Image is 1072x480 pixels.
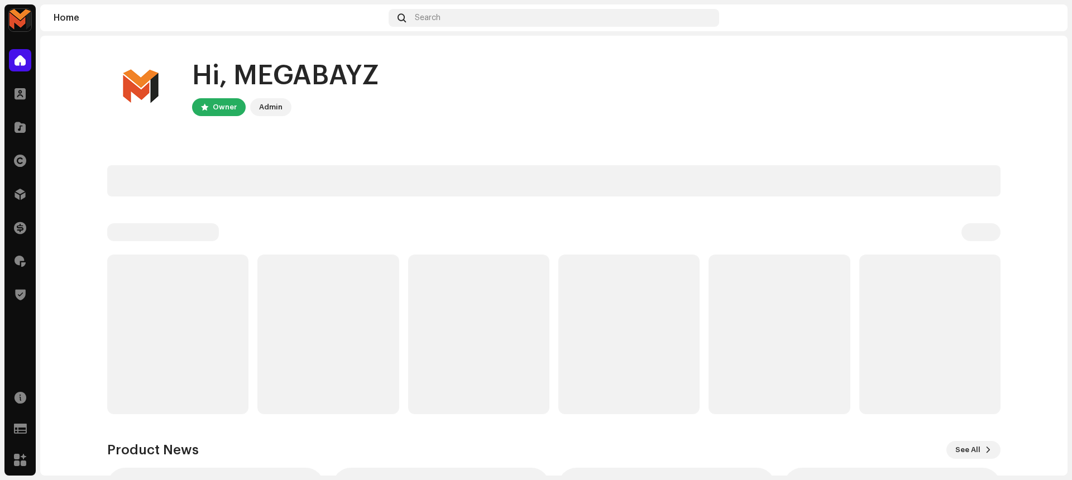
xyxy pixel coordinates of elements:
[54,13,384,22] div: Home
[107,441,199,459] h3: Product News
[107,54,174,121] img: c80ab357-ad41-45f9-b05a-ac2c454cf3ef
[1036,9,1054,27] img: c80ab357-ad41-45f9-b05a-ac2c454cf3ef
[259,100,283,114] div: Admin
[213,100,237,114] div: Owner
[955,439,980,461] span: See All
[9,9,31,31] img: 33c9722d-ea17-4ee8-9e7d-1db241e9a290
[946,441,1001,459] button: See All
[192,58,379,94] div: Hi, MEGABAYZ
[415,13,441,22] span: Search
